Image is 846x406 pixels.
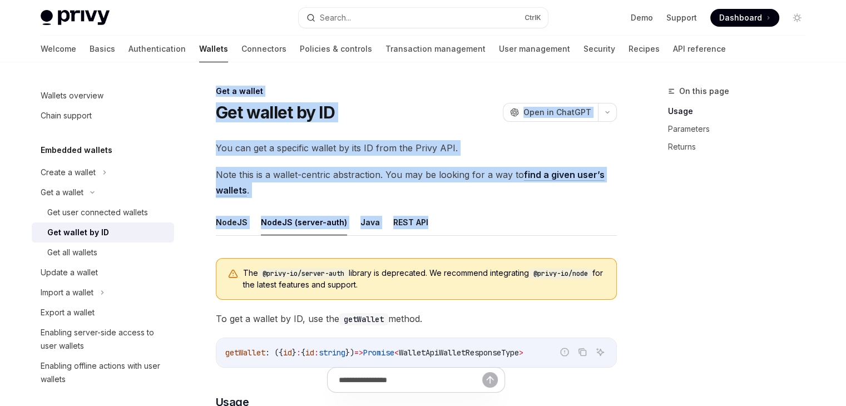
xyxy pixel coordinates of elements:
code: @privy-io/node [529,268,592,279]
span: }) [345,348,354,358]
div: Get a wallet [41,186,83,199]
div: Enabling offline actions with user wallets [41,359,167,386]
a: Wallets overview [32,86,174,106]
span: : [314,348,319,358]
div: Get wallet by ID [47,226,109,239]
span: On this page [679,85,729,98]
button: REST API [393,209,428,235]
div: Wallets overview [41,89,103,102]
a: API reference [673,36,726,62]
div: Chain support [41,109,92,122]
button: Create a wallet [32,162,174,182]
a: Basics [90,36,115,62]
a: Get wallet by ID [32,222,174,242]
button: Copy the contents from the code block [575,345,590,359]
button: Search...CtrlK [299,8,548,28]
div: Export a wallet [41,306,95,319]
img: light logo [41,10,110,26]
a: Support [666,12,697,23]
span: id [305,348,314,358]
div: Import a wallet [41,286,93,299]
div: Enabling server-side access to user wallets [41,326,167,353]
span: { [301,348,305,358]
span: Open in ChatGPT [523,107,591,118]
a: Security [583,36,615,62]
span: Ctrl K [525,13,541,22]
span: < [394,348,399,358]
a: Enabling server-side access to user wallets [32,323,174,356]
button: Get a wallet [32,182,174,202]
a: Demo [631,12,653,23]
h5: Embedded wallets [41,143,112,157]
a: Enabling offline actions with user wallets [32,356,174,389]
a: Update a wallet [32,263,174,283]
code: getWallet [339,313,388,325]
a: Export a wallet [32,303,174,323]
button: NodeJS [216,209,248,235]
button: Import a wallet [32,283,174,303]
span: Promise [363,348,394,358]
span: => [354,348,363,358]
span: getWallet [225,348,265,358]
span: To get a wallet by ID, use the method. [216,311,617,326]
a: Welcome [41,36,76,62]
a: Wallets [199,36,228,62]
div: Create a wallet [41,166,96,179]
code: @privy-io/server-auth [258,268,349,279]
a: Chain support [32,106,174,126]
span: : ({ [265,348,283,358]
a: Connectors [241,36,286,62]
a: Authentication [128,36,186,62]
button: Send message [482,372,498,388]
button: Toggle dark mode [788,9,806,27]
input: Ask a question... [339,368,482,392]
a: Get user connected wallets [32,202,174,222]
svg: Warning [227,269,239,280]
a: User management [499,36,570,62]
a: Get all wallets [32,242,174,263]
span: string [319,348,345,358]
a: Transaction management [385,36,486,62]
span: : [296,348,301,358]
a: Returns [668,138,815,156]
div: Get all wallets [47,246,97,259]
span: The library is deprecated. We recommend integrating for the latest features and support. [243,268,605,290]
h1: Get wallet by ID [216,102,335,122]
button: NodeJS (server-auth) [261,209,347,235]
div: Get user connected wallets [47,206,148,219]
button: Report incorrect code [557,345,572,359]
span: Dashboard [719,12,762,23]
button: Open in ChatGPT [503,103,598,122]
a: Usage [668,102,815,120]
div: Update a wallet [41,266,98,279]
span: Note this is a wallet-centric abstraction. You may be looking for a way to . [216,167,617,198]
span: You can get a specific wallet by its ID from the Privy API. [216,140,617,156]
a: Dashboard [710,9,779,27]
span: } [292,348,296,358]
button: Java [360,209,380,235]
a: Recipes [629,36,660,62]
span: id [283,348,292,358]
div: Search... [320,11,351,24]
div: Get a wallet [216,86,617,97]
span: > [519,348,523,358]
a: Policies & controls [300,36,372,62]
span: WalletApiWalletResponseType [399,348,519,358]
a: Parameters [668,120,815,138]
button: Ask AI [593,345,607,359]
